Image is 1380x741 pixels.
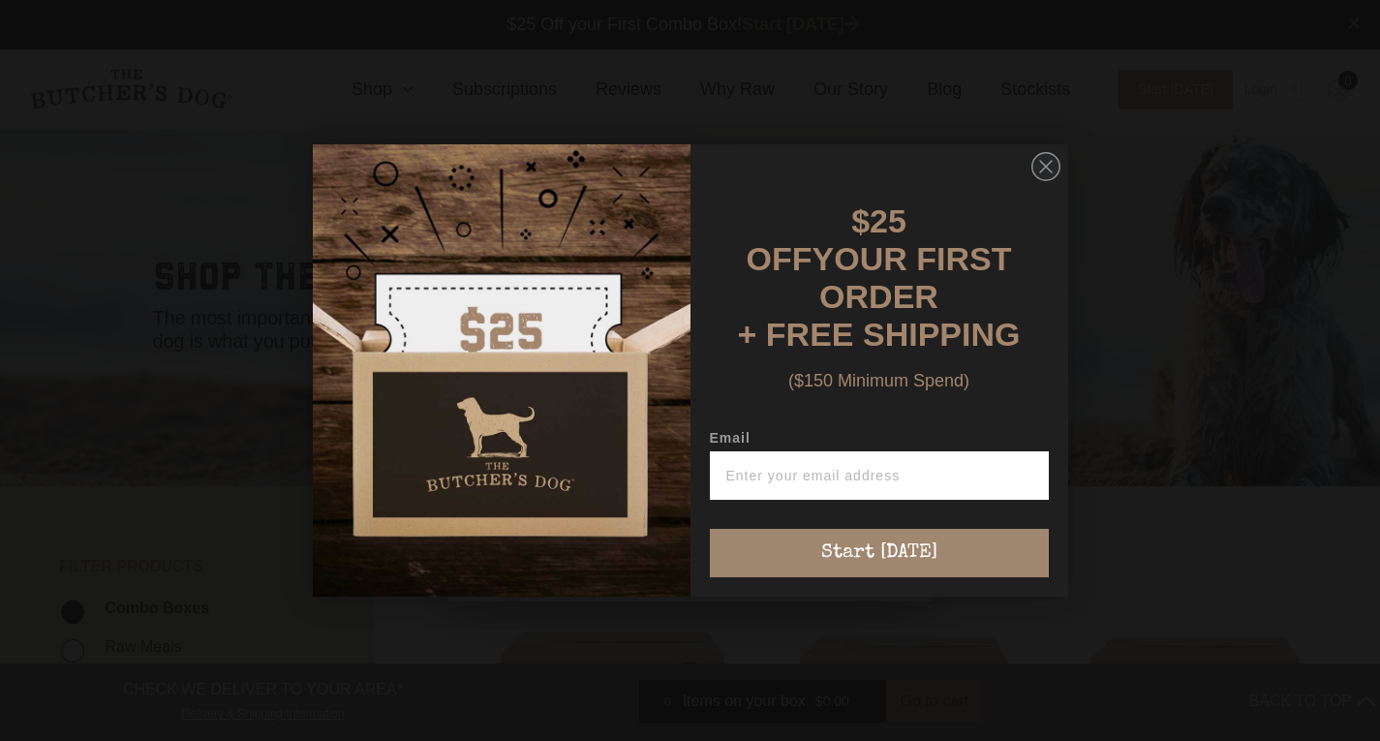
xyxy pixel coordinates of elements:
[747,202,906,277] span: $25 OFF
[1031,152,1060,181] button: Close dialog
[788,371,969,390] span: ($150 Minimum Spend)
[313,144,690,597] img: d0d537dc-5429-4832-8318-9955428ea0a1.jpeg
[710,529,1049,577] button: Start [DATE]
[710,430,1049,451] label: Email
[710,451,1049,500] input: Enter your email address
[738,240,1021,353] span: YOUR FIRST ORDER + FREE SHIPPING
